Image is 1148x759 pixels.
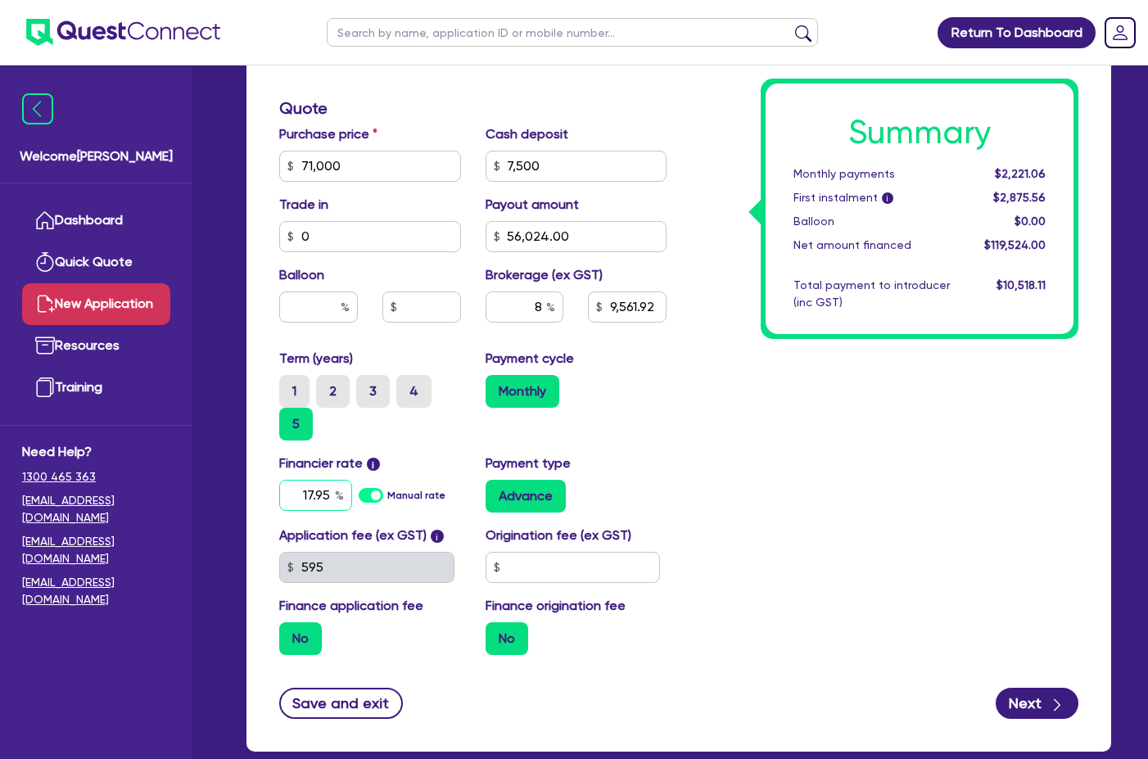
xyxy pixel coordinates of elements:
[279,349,353,368] label: Term (years)
[279,454,380,473] label: Financier rate
[22,470,96,483] tcxspan: Call 1300 465 363 via 3CX
[35,294,55,314] img: new-application
[279,195,328,215] label: Trade in
[35,336,55,355] img: resources
[781,237,965,254] div: Net amount financed
[22,367,170,409] a: Training
[279,622,322,655] label: No
[793,113,1046,152] h1: Summary
[486,596,626,616] label: Finance origination fee
[35,377,55,397] img: training
[486,349,574,368] label: Payment cycle
[22,533,170,567] a: [EMAIL_ADDRESS][DOMAIN_NAME]
[486,375,559,408] label: Monthly
[984,238,1046,251] span: $119,524.00
[997,278,1046,291] span: $10,518.11
[279,265,324,285] label: Balloon
[35,252,55,272] img: quick-quote
[486,480,566,513] label: Advance
[367,458,380,471] span: i
[486,454,571,473] label: Payment type
[22,492,170,526] a: [EMAIL_ADDRESS][DOMAIN_NAME]
[327,18,818,47] input: Search by name, application ID or mobile number...
[1099,11,1141,54] a: Dropdown toggle
[22,93,53,124] img: icon-menu-close
[781,189,965,206] div: First instalment
[22,325,170,367] a: Resources
[486,622,528,655] label: No
[996,688,1078,719] button: Next
[22,283,170,325] a: New Application
[279,688,403,719] button: Save and exit
[486,265,603,285] label: Brokerage (ex GST)
[279,596,423,616] label: Finance application fee
[22,442,170,462] span: Need Help?
[279,375,310,408] label: 1
[316,375,350,408] label: 2
[279,98,667,118] h3: Quote
[279,124,377,144] label: Purchase price
[22,242,170,283] a: Quick Quote
[26,19,220,46] img: quest-connect-logo-blue
[486,195,579,215] label: Payout amount
[882,193,893,205] span: i
[396,375,432,408] label: 4
[781,213,965,230] div: Balloon
[22,200,170,242] a: Dashboard
[938,17,1096,48] a: Return To Dashboard
[1015,215,1046,228] span: $0.00
[387,488,445,503] label: Manual rate
[22,574,170,608] a: [EMAIL_ADDRESS][DOMAIN_NAME]
[431,530,444,543] span: i
[486,124,568,144] label: Cash deposit
[995,167,1046,180] span: $2,221.06
[279,408,313,440] label: 5
[356,375,390,408] label: 3
[781,165,965,183] div: Monthly payments
[279,526,427,545] label: Application fee (ex GST)
[993,191,1046,204] span: $2,875.56
[486,526,631,545] label: Origination fee (ex GST)
[20,147,173,166] span: Welcome [PERSON_NAME]
[781,277,965,311] div: Total payment to introducer (inc GST)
